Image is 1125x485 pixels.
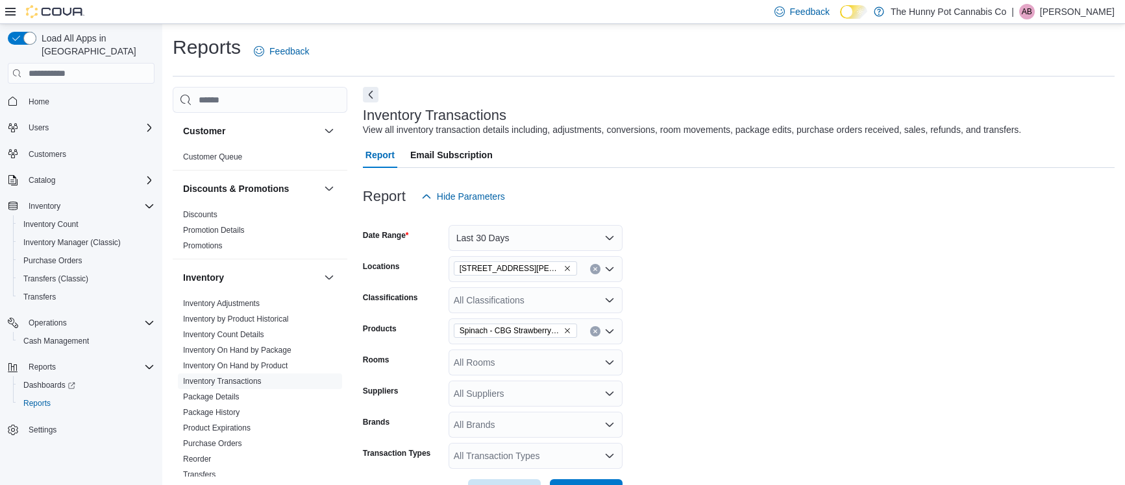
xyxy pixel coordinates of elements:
button: Open list of options [604,295,615,305]
a: Inventory Count [18,217,84,232]
button: Clear input [590,264,600,274]
p: The Hunny Pot Cannabis Co [891,4,1006,19]
label: Date Range [363,230,409,241]
button: Discounts & Promotions [183,182,319,195]
a: Reorder [183,455,211,464]
a: Settings [23,422,62,438]
span: Spinach - CBG Strawberry Watermelon Gummies - 5 x 2:0:8 [454,324,577,338]
button: Customer [183,124,319,137]
span: Transfers [18,289,155,305]
span: Operations [29,318,67,328]
span: Users [23,120,155,136]
a: Cash Management [18,333,94,349]
a: Inventory Transactions [183,377,262,386]
span: Inventory Count [18,217,155,232]
span: Transfers (Classic) [23,274,88,284]
span: Reports [18,396,155,411]
div: Discounts & Promotions [173,207,347,259]
span: Users [29,123,49,133]
label: Rooms [363,355,389,365]
a: Reports [18,396,56,411]
button: Catalog [3,171,160,189]
button: Open list of options [604,357,615,368]
a: Customer Queue [183,152,242,161]
span: Promotion Details [183,225,245,235]
h3: Customer [183,124,225,137]
span: Customers [23,146,155,162]
button: Inventory Manager (Classic) [13,233,160,252]
a: Transfers [18,289,61,305]
span: Inventory Transactions [183,376,262,386]
a: Inventory Count Details [183,330,264,339]
span: Promotions [183,241,223,251]
span: Package Details [183,392,240,402]
button: Inventory [23,198,66,214]
button: Open list of options [604,388,615,399]
span: Spinach - CBG Strawberry Watermelon Gummies - 5 x 2:0:8 [460,324,561,337]
input: Dark Mode [840,5,867,19]
nav: Complex example [8,86,155,473]
button: Next [363,87,378,102]
a: Promotions [183,241,223,250]
span: Dashboards [23,380,75,390]
span: Reports [23,359,155,375]
span: Inventory Manager (Classic) [23,237,121,248]
div: Customer [173,149,347,170]
span: Customers [29,149,66,160]
a: Promotion Details [183,226,245,235]
button: Reports [13,394,160,412]
button: Open list of options [604,326,615,337]
a: Feedback [249,38,314,64]
span: Inventory Count Details [183,329,264,340]
a: Package Details [183,392,240,401]
span: Product Expirations [183,423,251,433]
h3: Inventory [183,271,224,284]
span: Transfers [23,292,56,302]
img: Cova [26,5,84,18]
button: Open list of options [604,451,615,461]
a: Discounts [183,210,217,219]
span: Inventory On Hand by Package [183,345,291,355]
button: Inventory Count [13,215,160,233]
a: Inventory On Hand by Product [183,361,288,370]
span: Transfers (Classic) [18,271,155,287]
a: Dashboards [13,376,160,394]
h3: Inventory Transactions [363,108,506,123]
button: Last 30 Days [449,225,623,251]
button: Clear input [590,326,600,337]
button: Operations [23,315,72,331]
span: Reorder [183,454,211,464]
span: Operations [23,315,155,331]
button: Reports [3,358,160,376]
span: Transfers [183,469,216,480]
a: Inventory Adjustments [183,299,260,308]
button: Customers [3,145,160,163]
button: Users [3,119,160,137]
button: Inventory [183,271,319,284]
p: | [1011,4,1014,19]
span: Dashboards [18,377,155,393]
button: Customer [321,123,337,139]
span: [STREET_ADDRESS][PERSON_NAME] [460,262,561,275]
label: Products [363,324,397,334]
span: Reports [23,398,51,408]
button: Catalog [23,172,60,188]
span: Settings [29,425,56,435]
h3: Discounts & Promotions [183,182,289,195]
span: Purchase Orders [183,438,242,449]
span: Feedback [790,5,830,18]
button: Discounts & Promotions [321,181,337,196]
span: Hide Parameters [437,190,505,203]
span: Feedback [269,45,309,58]
button: Cash Management [13,332,160,350]
button: Remove 121 Clarence Street from selection in this group [563,265,571,272]
span: Load All Apps in [GEOGRAPHIC_DATA] [36,32,155,58]
span: Inventory [29,201,60,211]
button: Open list of options [604,420,615,430]
span: Reports [29,362,56,372]
label: Brands [363,417,389,427]
span: Purchase Orders [18,253,155,268]
label: Locations [363,261,400,272]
